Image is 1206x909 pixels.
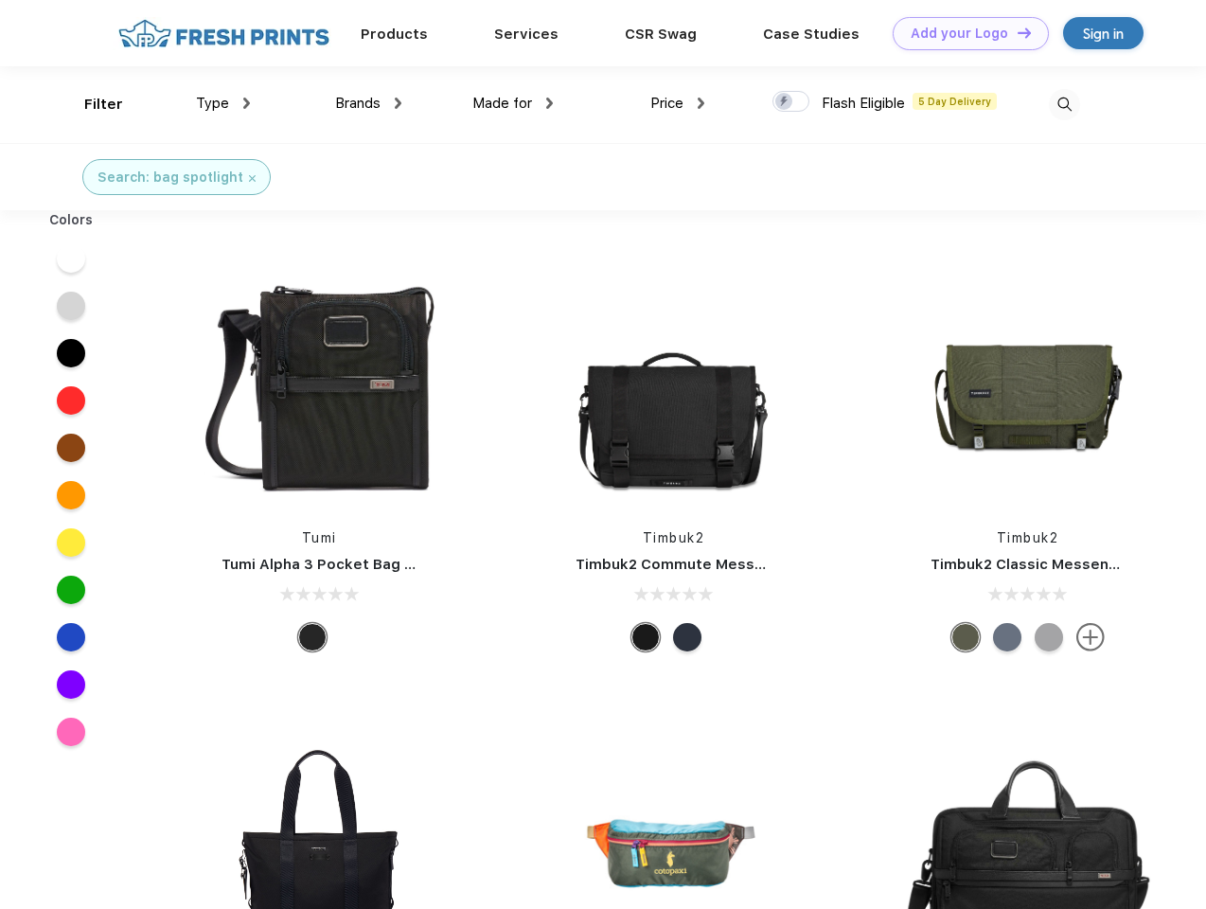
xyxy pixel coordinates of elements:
a: Timbuk2 Classic Messenger Bag [931,556,1165,573]
img: dropdown.png [243,98,250,109]
div: Add your Logo [911,26,1008,42]
a: Timbuk2 Commute Messenger Bag [576,556,829,573]
div: Sign in [1083,23,1124,45]
div: Eco Black [631,623,660,651]
div: Eco Army [951,623,980,651]
div: Eco Lightbeam [993,623,1021,651]
div: Filter [84,94,123,116]
img: more.svg [1076,623,1105,651]
span: Price [650,95,683,112]
a: Tumi [302,530,337,545]
img: func=resize&h=266 [902,258,1154,509]
span: Made for [472,95,532,112]
div: Black [298,623,327,651]
img: dropdown.png [395,98,401,109]
span: Brands [335,95,381,112]
span: Flash Eligible [822,95,905,112]
a: Tumi Alpha 3 Pocket Bag Small [222,556,443,573]
img: filter_cancel.svg [249,175,256,182]
span: Type [196,95,229,112]
img: DT [1018,27,1031,38]
img: dropdown.png [546,98,553,109]
img: desktop_search.svg [1049,89,1080,120]
img: func=resize&h=266 [547,258,799,509]
img: dropdown.png [698,98,704,109]
img: func=resize&h=266 [193,258,445,509]
a: Sign in [1063,17,1144,49]
a: Timbuk2 [643,530,705,545]
a: Products [361,26,428,43]
img: fo%20logo%202.webp [113,17,335,50]
div: Search: bag spotlight [98,168,243,187]
span: 5 Day Delivery [913,93,997,110]
div: Eco Nautical [673,623,701,651]
div: Eco Rind Pop [1035,623,1063,651]
a: Timbuk2 [997,530,1059,545]
div: Colors [35,210,108,230]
